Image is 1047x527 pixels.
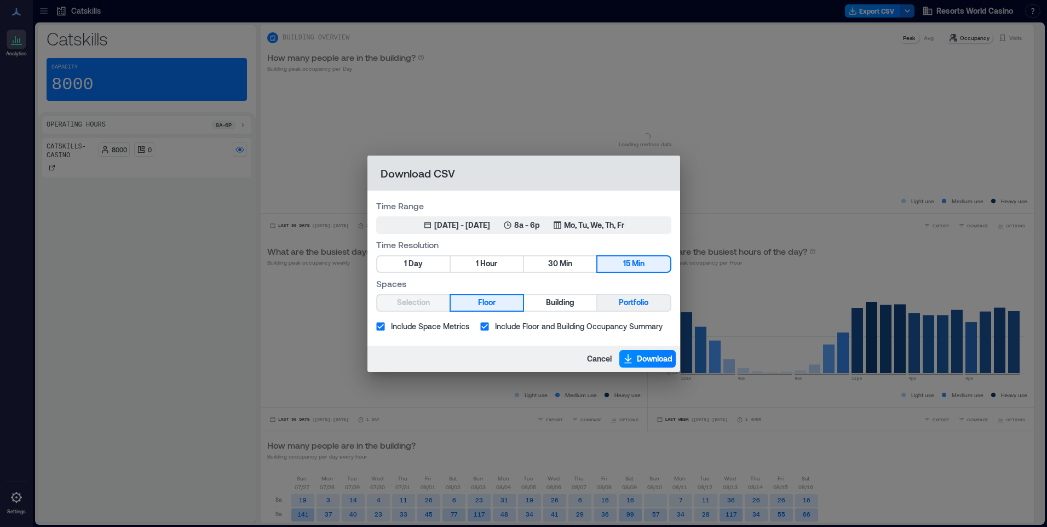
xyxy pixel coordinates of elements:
[619,350,676,368] button: Download
[546,296,574,310] span: Building
[376,238,671,251] label: Time Resolution
[376,277,671,290] label: Spaces
[597,256,670,272] button: 15 Min
[524,295,596,311] button: Building
[367,156,680,191] h2: Download CSV
[476,257,479,271] span: 1
[637,353,672,364] span: Download
[597,295,670,311] button: Portfolio
[632,257,645,271] span: Min
[376,199,671,212] label: Time Range
[560,257,572,271] span: Min
[514,220,540,231] p: 8a - 6p
[377,256,450,272] button: 1 Day
[451,256,523,272] button: 1 Hour
[480,257,497,271] span: Hour
[619,296,648,310] span: Portfolio
[564,220,624,231] p: Mo, Tu, We, Th, Fr
[623,257,630,271] span: 15
[434,220,490,231] div: [DATE] - [DATE]
[409,257,423,271] span: Day
[587,353,612,364] span: Cancel
[495,320,663,332] span: Include Floor and Building Occupancy Summary
[548,257,558,271] span: 30
[391,320,469,332] span: Include Space Metrics
[478,296,496,310] span: Floor
[404,257,407,271] span: 1
[524,256,596,272] button: 30 Min
[584,350,615,368] button: Cancel
[376,216,671,234] button: [DATE] - [DATE]8a - 6pMo, Tu, We, Th, Fr
[451,295,523,311] button: Floor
